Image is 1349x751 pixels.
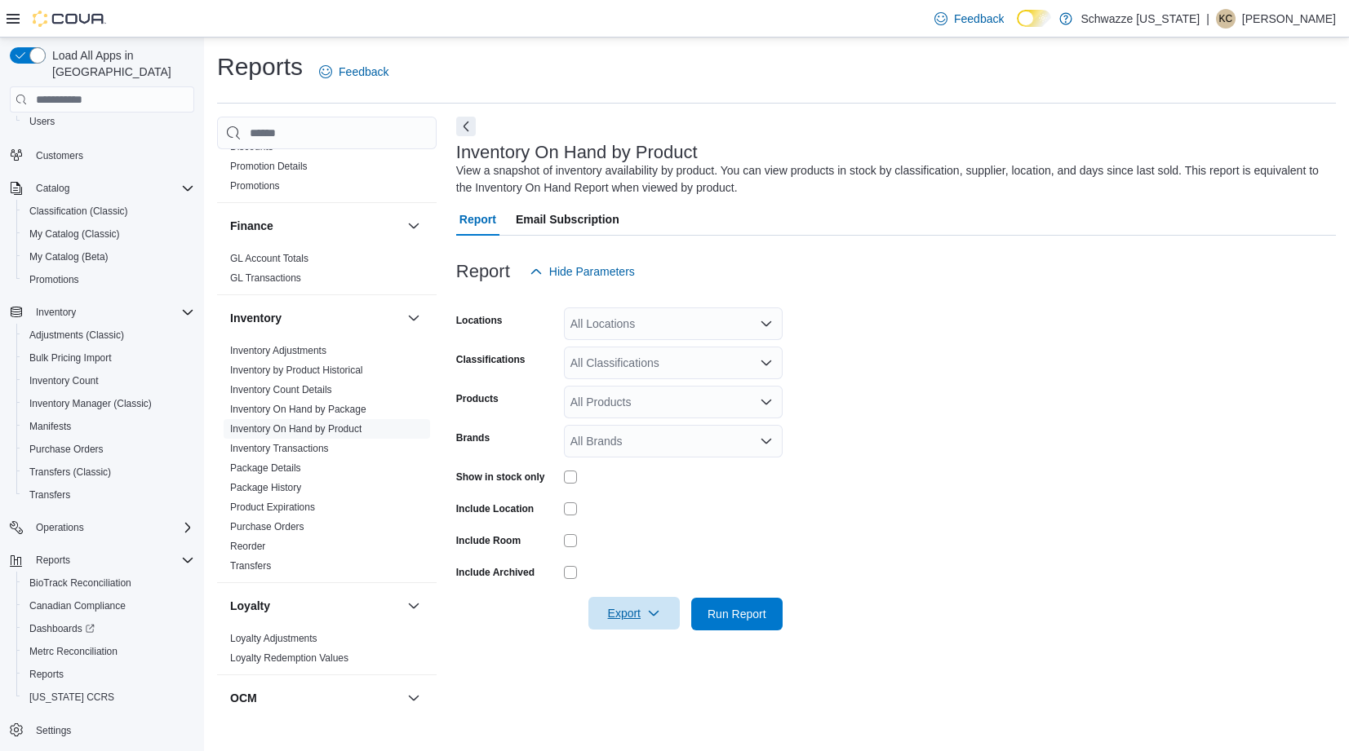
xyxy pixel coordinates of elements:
[36,554,70,567] span: Reports
[691,598,783,630] button: Run Report
[29,518,194,537] span: Operations
[23,270,86,289] a: Promotions
[23,619,194,638] span: Dashboards
[36,149,83,162] span: Customers
[230,310,401,326] button: Inventory
[760,317,773,330] button: Open list of options
[36,182,69,195] span: Catalog
[230,652,348,664] a: Loyalty Redemption Values
[230,690,401,706] button: OCM
[16,223,201,245] button: My Catalog (Classic)
[23,619,101,638] a: Dashboards
[23,687,121,707] a: [US_STATE] CCRS
[16,415,201,438] button: Manifests
[456,502,534,515] label: Include Location
[456,470,545,484] label: Show in stock only
[29,351,112,364] span: Bulk Pricing Import
[16,245,201,268] button: My Catalog (Beta)
[1206,9,1209,29] p: |
[36,724,71,737] span: Settings
[29,397,152,410] span: Inventory Manager (Classic)
[23,417,78,436] a: Manifests
[16,594,201,617] button: Canadian Compliance
[1242,9,1336,29] p: [PERSON_NAME]
[1081,9,1200,29] p: Schwazze [US_STATE]
[459,203,496,236] span: Report
[29,622,95,635] span: Dashboards
[16,640,201,663] button: Metrc Reconciliation
[549,263,635,280] span: Hide Parameters
[16,438,201,461] button: Purchase Orders
[230,423,362,435] a: Inventory On Hand by Product
[29,205,128,218] span: Classification (Classic)
[29,303,82,322] button: Inventory
[23,394,194,413] span: Inventory Manager (Classic)
[23,325,194,345] span: Adjustments (Classic)
[230,345,326,356] a: Inventory Adjustments
[230,501,315,513] a: Product Expirations
[516,203,619,236] span: Email Subscription
[23,665,70,684] a: Reports
[29,144,194,165] span: Customers
[230,218,401,234] button: Finance
[230,253,308,264] a: GL Account Totals
[1017,10,1051,27] input: Dark Mode
[456,162,1328,197] div: View a snapshot of inventory availability by product. You can view products in stock by classific...
[230,218,273,234] h3: Finance
[456,143,698,162] h3: Inventory On Hand by Product
[1216,9,1236,29] div: Katherine Condit
[23,201,135,221] a: Classification (Classic)
[456,392,499,405] label: Products
[456,262,510,281] h3: Report
[16,347,201,369] button: Bulk Pricing Import
[29,518,91,537] button: Operations
[23,371,105,391] a: Inventory Count
[29,303,194,322] span: Inventory
[23,485,194,505] span: Transfers
[230,384,332,395] a: Inventory Count Details
[1219,9,1233,29] span: KC
[23,325,131,345] a: Adjustments (Classic)
[36,521,84,534] span: Operations
[29,443,104,456] span: Purchase Orders
[404,216,424,236] button: Finance
[404,596,424,616] button: Loyalty
[456,566,535,579] label: Include Archived
[29,420,71,433] span: Manifests
[46,47,194,80] span: Load All Apps in [GEOGRAPHIC_DATA]
[29,550,77,570] button: Reports
[217,629,437,674] div: Loyalty
[23,270,194,289] span: Promotions
[16,617,201,640] a: Dashboards
[23,247,194,267] span: My Catalog (Beta)
[16,324,201,347] button: Adjustments (Classic)
[3,143,201,166] button: Customers
[954,11,1004,27] span: Feedback
[29,721,78,740] a: Settings
[23,573,194,593] span: BioTrack Reconciliation
[456,431,490,444] label: Brands
[230,462,301,474] a: Package Details
[928,2,1010,35] a: Feedback
[760,435,773,448] button: Open list of options
[708,606,766,622] span: Run Report
[230,541,265,552] a: Reorder
[456,314,503,327] label: Locations
[23,348,194,368] span: Bulk Pricing Import
[23,247,115,267] a: My Catalog (Beta)
[230,560,271,572] a: Transfers
[23,596,132,616] a: Canadian Compliance
[230,633,317,644] a: Loyalty Adjustments
[23,573,138,593] a: BioTrack Reconciliation
[404,308,424,328] button: Inventory
[339,64,388,80] span: Feedback
[23,201,194,221] span: Classification (Classic)
[23,112,194,131] span: Users
[29,599,126,612] span: Canadian Compliance
[23,224,126,244] a: My Catalog (Classic)
[456,117,476,136] button: Next
[456,534,521,547] label: Include Room
[29,179,76,198] button: Catalog
[230,310,282,326] h3: Inventory
[23,348,118,368] a: Bulk Pricing Import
